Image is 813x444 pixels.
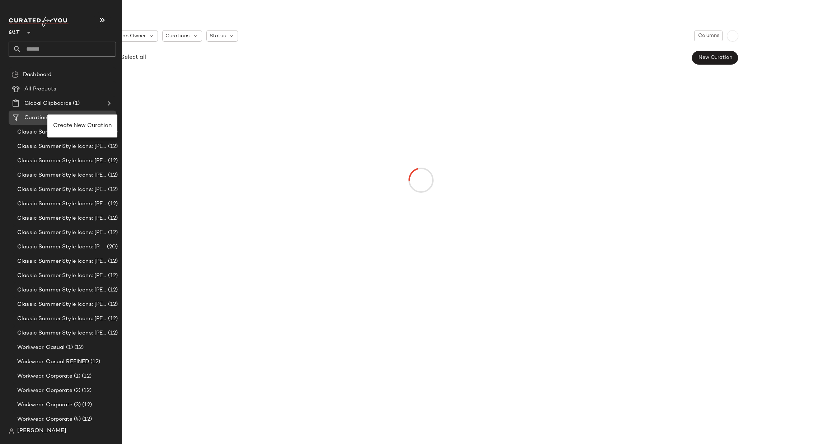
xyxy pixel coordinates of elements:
[106,243,118,251] span: (20)
[17,257,107,266] span: Classic Summer Style Icons: [PERSON_NAME] (6)
[107,142,118,151] span: (12)
[17,315,107,323] span: Classic Summer Style Icons: [PERSON_NAME] (1)
[107,32,146,40] span: Curation Owner
[80,372,92,380] span: (12)
[697,33,719,39] span: Columns
[71,99,79,108] span: (1)
[107,286,118,294] span: (12)
[9,428,14,434] img: svg%3e
[692,51,738,65] button: New Curation
[17,142,107,151] span: Classic Summer Style Icons: [PERSON_NAME] (1)
[89,358,100,366] span: (12)
[17,171,107,179] span: Classic Summer Style Icons: [PERSON_NAME] REFINED
[107,186,118,194] span: (12)
[23,71,51,79] span: Dashboard
[107,200,118,208] span: (12)
[121,53,146,62] div: Select all
[17,186,107,194] span: Classic Summer Style Icons: [PERSON_NAME] (1)
[17,343,73,352] span: Workwear: Casual (1)
[80,387,92,395] span: (12)
[17,387,80,395] span: Workwear: Corporate (2)
[17,243,106,251] span: Classic Summer Style Icons: [PERSON_NAME] (5)
[107,229,118,237] span: (12)
[9,24,20,37] span: Gilt
[9,17,70,27] img: cfy_white_logo.C9jOOHJF.svg
[17,272,107,280] span: Classic Summer Style Icons: [PERSON_NAME] (7)
[11,71,19,78] img: svg%3e
[24,85,56,93] span: All Products
[24,99,71,108] span: Global Clipboards
[17,401,81,409] span: Workwear: Corporate (3)
[17,229,107,237] span: Classic Summer Style Icons: [PERSON_NAME] (4)
[17,286,107,294] span: Classic Summer Style Icons: [PERSON_NAME] REFINED (Blue)
[17,415,81,424] span: Workwear: Corporate (4)
[107,329,118,337] span: (12)
[17,427,66,435] span: [PERSON_NAME]
[73,343,84,352] span: (12)
[107,272,118,280] span: (12)
[694,31,722,41] button: Columns
[107,300,118,309] span: (12)
[210,32,226,40] span: Status
[17,157,107,165] span: Classic Summer Style Icons: [PERSON_NAME]
[17,200,107,208] span: Classic Summer Style Icons: [PERSON_NAME] (2)
[17,300,107,309] span: Classic Summer Style Icons: [PERSON_NAME] REFINED (Pink)
[107,214,118,223] span: (12)
[81,401,92,409] span: (12)
[24,114,50,122] span: Curations
[17,372,80,380] span: Workwear: Corporate (1)
[50,114,62,122] span: (25)
[107,171,118,179] span: (12)
[107,315,118,323] span: (12)
[107,128,118,136] span: (17)
[698,55,732,61] span: New Curation
[81,415,92,424] span: (12)
[165,32,190,40] span: Curations
[17,329,107,337] span: Classic Summer Style Icons: [PERSON_NAME] Women (1)
[107,257,118,266] span: (12)
[17,128,107,136] span: Classic Summer Style Icon: [PERSON_NAME] REFINED (Mixed Colors)
[17,214,107,223] span: Classic Summer Style Icons: [PERSON_NAME] (3)
[107,157,118,165] span: (12)
[17,358,89,366] span: Workwear: Casual REFINED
